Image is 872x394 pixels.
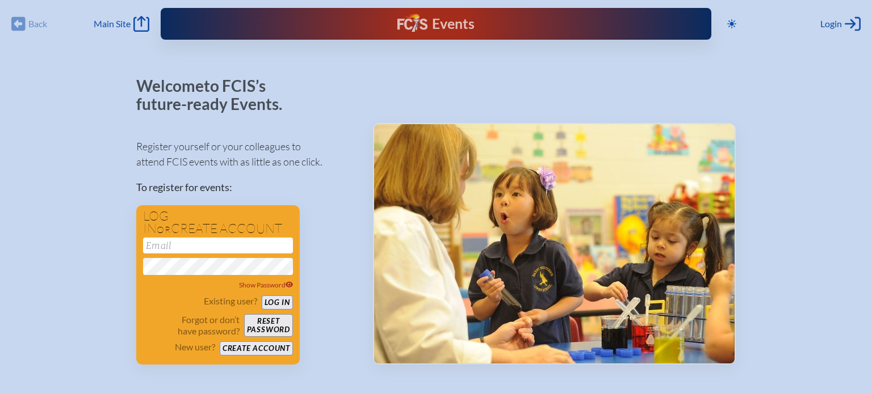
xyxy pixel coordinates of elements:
[374,124,735,363] img: Events
[220,341,293,355] button: Create account
[317,14,556,34] div: FCIS Events — Future ready
[136,180,355,195] p: To register for events:
[262,295,293,310] button: Log in
[820,18,842,29] span: Login
[94,16,149,32] a: Main Site
[204,295,257,307] p: Existing user?
[94,18,131,29] span: Main Site
[157,224,171,235] span: or
[239,281,294,289] span: Show Password
[143,210,293,235] h1: Log in create account
[136,77,295,113] p: Welcome to FCIS’s future-ready Events.
[136,139,355,170] p: Register yourself or your colleagues to attend FCIS events with as little as one click.
[143,238,293,253] input: Email
[244,314,293,337] button: Resetpassword
[175,341,215,353] p: New user?
[143,314,240,337] p: Forgot or don’t have password?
